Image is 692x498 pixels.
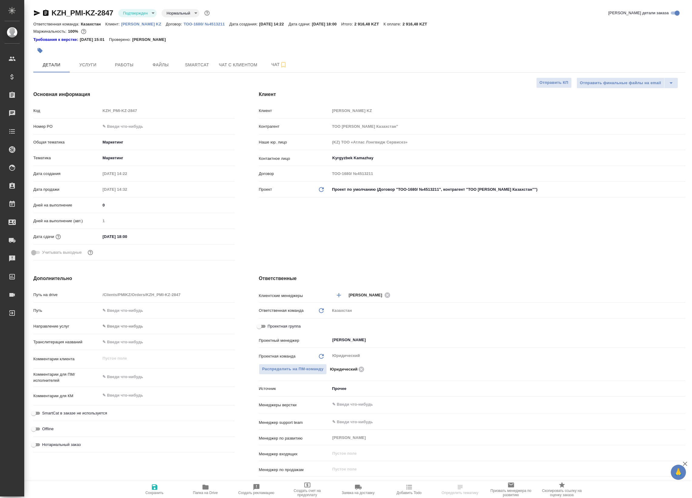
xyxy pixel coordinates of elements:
p: [DATE] 18:00 [312,22,341,26]
p: [DATE] 15:01 [80,37,109,43]
p: 100% [68,29,80,34]
button: Доп статусы указывают на важность/срочность заказа [203,9,211,17]
button: Создать счет на предоплату [282,481,333,498]
button: Open [682,404,683,405]
div: Прочее [330,384,685,394]
div: Подтвержден [162,9,199,17]
div: ✎ Введи что-нибудь [102,323,227,329]
input: ✎ Введи что-нибудь [100,201,234,209]
p: ТОО-1680/ №4513211 [184,22,229,26]
p: Наше юр. лицо [259,139,330,145]
button: Open [682,295,683,296]
input: Пустое поле [330,106,685,115]
button: Распределить на ПМ-команду [259,364,327,374]
button: Сохранить [129,481,180,498]
button: Нормальный [165,11,192,16]
span: Smartcat [182,61,212,69]
div: Маркетинг [100,137,234,147]
input: ✎ Введи что-нибудь [100,122,234,131]
p: Маржинальность: [33,29,68,34]
p: Комментарии для КМ [33,393,100,399]
p: Комментарии для ПМ/исполнителей [33,371,100,384]
input: Пустое поле [330,480,685,489]
div: ✎ Введи что-нибудь [100,321,234,331]
p: Дата сдачи [33,234,54,240]
span: Нотариальный заказ [42,442,81,448]
input: Пустое поле [100,290,234,299]
input: ✎ Введи что-нибудь [100,306,234,315]
p: Проект [259,186,272,193]
span: Создать счет на предоплату [286,489,329,497]
span: Создать рекламацию [238,491,274,495]
p: Дней на выполнение [33,202,100,208]
span: Учитывать выходные [42,249,82,256]
button: Скопировать ссылку [42,9,49,17]
p: Путь на drive [33,292,100,298]
p: Путь [33,308,100,314]
button: Open [682,421,683,423]
span: Услуги [73,61,102,69]
span: Добавить Todo [396,491,421,495]
h4: Клиент [259,91,685,98]
button: Open [682,339,683,341]
p: Транслитерация названий [33,339,100,345]
p: Тематика [33,155,100,161]
span: Распределить на ПМ-команду [262,366,324,373]
p: Направление услуг [33,323,100,329]
p: [PERSON_NAME] KZ [121,22,166,26]
p: Номер PO [33,124,100,130]
p: Комментарии клиента [33,356,100,362]
button: Подтвержден [121,11,150,16]
input: Пустое поле [330,169,685,178]
span: Чат [265,61,294,68]
input: Пустое поле [100,106,234,115]
h4: Ответственные [259,275,685,282]
p: Проектный менеджер [259,338,330,344]
span: Детали [37,61,66,69]
p: Контактное лицо [259,156,330,162]
p: Менеджер по продажам [259,467,330,473]
input: Пустое поле [100,185,153,194]
span: Призвать менеджера по развитию [489,489,533,497]
div: Проект по умолчанию (Договор "ТОО-1680/ №4513211", контрагент "ТОО [PERSON_NAME] Казахстан"") [330,184,685,195]
a: Требования к верстке: [33,37,80,43]
button: Определить тематику [435,481,486,498]
p: Проектная команда [259,353,296,359]
span: [PERSON_NAME] детали заказа [608,10,669,16]
svg: Подписаться [280,61,287,68]
h4: Дополнительно [33,275,235,282]
input: Пустое поле [330,138,685,147]
p: Менеджеры верстки [259,402,330,408]
input: Пустое поле [100,216,234,225]
div: Подтвержден [118,9,157,17]
p: Дата продажи [33,186,100,193]
input: ✎ Введи что-нибудь [332,401,663,408]
a: KZH_PMI-KZ-2847 [52,9,113,17]
span: Скопировать ссылку на оценку заказа [540,489,584,497]
p: Клиент: [105,22,121,26]
p: Итого: [341,22,354,26]
p: Договор: [166,22,184,26]
p: Дата создания: [229,22,259,26]
div: [PERSON_NAME] [349,291,392,299]
a: [PERSON_NAME] KZ [121,21,166,26]
p: [DATE] 14:22 [259,22,289,26]
a: ТОО-1680/ №4513211 [184,21,229,26]
div: Маркетинг [100,153,234,163]
span: 🙏 [673,466,684,479]
span: Проектная группа [268,323,301,329]
button: Добавить Todo [384,481,435,498]
span: Работы [110,61,139,69]
span: Определить тематику [442,491,478,495]
input: ✎ Введи что-нибудь [100,232,153,241]
button: Папка на Drive [180,481,231,498]
button: Добавить тэг [33,44,47,57]
p: 2 916,48 KZT [354,22,383,26]
p: Клиентские менеджеры [259,293,330,299]
button: Отправить КП [536,78,572,88]
p: Менеджер support team [259,420,330,426]
p: К оплате: [383,22,403,26]
input: ✎ Введи что-нибудь [100,338,234,346]
button: Добавить менеджера [332,288,346,302]
span: Папка на Drive [193,491,218,495]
